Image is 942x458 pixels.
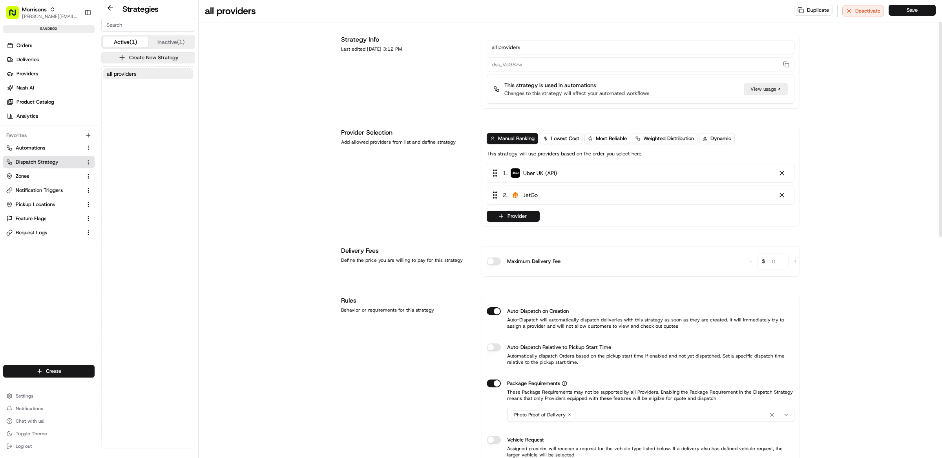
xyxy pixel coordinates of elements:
[562,381,567,386] button: Package Requirements
[341,246,472,255] h1: Delivery Fees
[3,365,95,378] button: Create
[6,144,82,151] a: Automations
[35,83,108,89] div: We're available if you need us!
[16,56,39,63] span: Deliveries
[341,139,472,145] div: Add allowed providers from list and define strategy
[5,172,63,186] a: 📗Knowledge Base
[65,122,68,128] span: •
[490,169,557,177] div: 1 .
[889,5,936,16] button: Save
[511,168,520,178] img: uber-new-logo.jpeg
[103,36,148,47] button: Active (1)
[78,195,95,201] span: Pylon
[16,175,60,183] span: Knowledge Base
[16,431,47,437] span: Toggle Theme
[6,159,82,166] a: Dispatch Strategy
[794,5,832,16] button: Duplicate
[101,18,195,32] input: Search
[710,135,731,142] span: Dynamic
[507,343,611,351] label: Auto-Dispatch Relative to Pickup Start Time
[16,144,45,151] span: Automations
[103,68,193,79] button: all providers
[16,99,54,106] span: Product Catalog
[3,53,98,66] a: Deliveries
[133,77,143,87] button: Start new chat
[8,75,22,89] img: 1736555255976-a54dd68f-1ca7-489b-9aae-adbdc363a1c4
[551,135,579,142] span: Lowest Cost
[3,184,95,197] button: Notification Triggers
[16,443,32,449] span: Log out
[16,201,55,208] span: Pickup Locations
[540,133,583,144] button: Lowest Cost
[16,173,29,180] span: Zones
[22,5,47,13] button: Morrisons
[507,307,569,315] label: Auto-Dispatch on Creation
[6,187,82,194] a: Notification Triggers
[16,113,38,120] span: Analytics
[3,390,95,401] button: Settings
[6,229,82,236] a: Request Logs
[3,110,98,122] a: Analytics
[3,25,95,33] div: sandbox
[3,82,98,94] a: Nash AI
[3,96,98,108] a: Product Catalog
[487,186,794,204] div: 2. JetGo
[16,84,34,91] span: Nash AI
[46,368,61,375] span: Create
[74,175,126,183] span: API Documentation
[632,133,697,144] button: Weighted Distribution
[63,172,129,186] a: 💻API Documentation
[24,122,64,128] span: [PERSON_NAME]
[22,13,78,20] button: [PERSON_NAME][EMAIL_ADDRESS][DOMAIN_NAME]
[3,198,95,211] button: Pickup Locations
[487,317,794,329] p: Auto-Dispatch will automatically dispatch deliveries with this strategy as soon as they are creat...
[3,39,98,52] a: Orders
[3,3,81,22] button: Morrisons[PERSON_NAME][EMAIL_ADDRESS][DOMAIN_NAME]
[341,257,472,263] div: Define the price you are willing to pay for this strategy
[66,176,73,182] div: 💻
[122,4,159,15] h2: Strategies
[507,380,560,387] span: Package Requirements
[8,135,20,148] img: Ami Wang
[69,143,86,149] span: [DATE]
[8,102,50,108] div: Past conversations
[842,5,884,16] button: Deactivate
[744,83,788,95] a: View usage
[643,135,694,142] span: Weighted Distribution
[6,173,82,180] a: Zones
[341,296,472,305] h1: Rules
[507,257,560,265] label: Maximum Delivery Fee
[16,159,58,166] span: Dispatch Strategy
[65,143,68,149] span: •
[16,42,32,49] span: Orders
[3,142,95,154] button: Automations
[20,51,130,59] input: Clear
[3,68,98,80] a: Providers
[511,190,520,200] img: profile_jet_go_morrisons_partner.png
[699,133,735,144] button: Dynamic
[101,52,195,63] button: Create New Strategy
[596,135,627,142] span: Most Reliable
[205,5,256,17] h1: all providers
[16,418,44,424] span: Chat with us!
[498,135,535,142] span: Manual Ranking
[504,90,649,97] p: Changes to this strategy will affect your automated workflows
[487,150,643,157] p: This strategy will use providers based on the order you select here.
[16,405,43,412] span: Notifications
[24,143,64,149] span: [PERSON_NAME]
[487,353,794,365] p: Automatically dispatch Orders based on the pickup start time if enabled and not yet dispatched. S...
[16,229,47,236] span: Request Logs
[3,226,95,239] button: Request Logs
[16,215,46,222] span: Feature Flags
[507,408,794,422] button: Photo Proof of Delivery
[523,169,557,177] span: Uber UK (API)
[3,170,95,182] button: Zones
[148,36,194,47] button: Inactive (1)
[6,215,82,222] a: Feature Flags
[341,35,472,44] h1: Strategy Info
[3,416,95,427] button: Chat with us!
